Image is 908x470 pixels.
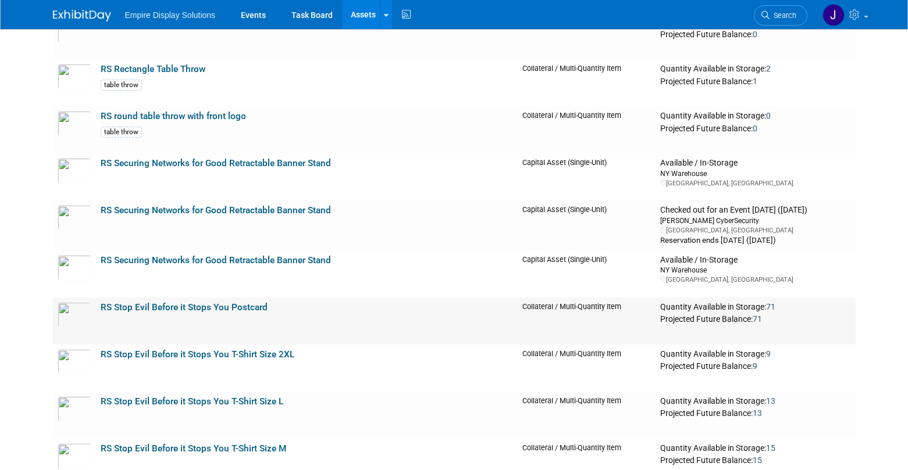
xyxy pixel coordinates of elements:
td: Collateral / Multi-Quantity Item [518,297,656,345]
a: RS Stop Evil Before it Stops You T-Shirt Size L [101,396,283,407]
div: Projected Future Balance: [660,406,850,419]
span: 1 [753,77,757,86]
div: [PERSON_NAME] CyberSecurity [660,216,850,225]
div: Projected Future Balance: [660,74,850,87]
td: Collateral / Multi-Quantity Item [518,345,656,392]
div: [GEOGRAPHIC_DATA], [GEOGRAPHIC_DATA] [660,226,850,235]
a: RS round table throw with front logo [101,111,246,121]
span: 13 [766,396,775,406]
img: Jane Paolucci [822,4,845,26]
div: Quantity Available in Storage: [660,302,850,313]
a: RS Stop Evil Before it Stops You Postcard [101,302,268,313]
span: 15 [766,443,775,453]
div: Reservation ends [DATE] ([DATE]) [660,235,850,246]
div: Checked out for an Event [DATE] ([DATE]) [660,205,850,216]
span: 0 [753,124,757,133]
td: Collateral / Multi-Quantity Item [518,12,656,59]
span: Empire Display Solutions [125,10,216,20]
div: [GEOGRAPHIC_DATA], [GEOGRAPHIC_DATA] [660,179,850,188]
td: Capital Asset (Single-Unit) [518,200,656,250]
div: Quantity Available in Storage: [660,64,850,74]
span: 0 [753,30,757,39]
div: Available / In-Storage [660,255,850,266]
a: RS Securing Networks for Good Retractable Banner Stand [101,205,331,216]
span: 13 [753,408,762,418]
a: RS Securing Networks for Good Retractable Banner Stand [101,158,331,168]
td: Capital Asset (Single-Unit) [518,250,656,297]
div: NY Warehouse [660,265,850,275]
div: Quantity Available in Storage: [660,349,850,360]
div: Projected Future Balance: [660,359,850,372]
td: Collateral / Multi-Quantity Item [518,59,656,106]
span: 15 [753,455,762,465]
span: Search [770,11,796,20]
a: RS Stop Evil Before it Stops You T-Shirt Size 2XL [101,349,294,360]
span: 71 [753,314,762,324]
td: Collateral / Multi-Quantity Item [518,106,656,153]
div: Quantity Available in Storage: [660,443,850,454]
span: 0 [766,111,771,120]
span: 71 [766,302,775,311]
div: NY Warehouse [660,168,850,178]
a: Search [754,5,807,26]
div: Available / In-Storage [660,158,850,168]
a: RS Securing Networks for Good Retractable Banner Stand [101,255,331,266]
div: Projected Future Balance: [660,27,850,40]
span: 2 [766,64,771,73]
td: Capital Asset (Single-Unit) [518,153,656,200]
div: Projected Future Balance: [660,121,850,134]
div: [GEOGRAPHIC_DATA], [GEOGRAPHIC_DATA] [660,275,850,284]
div: table throw [101,127,142,138]
span: 9 [753,361,757,371]
img: ExhibitDay [53,10,111,21]
td: Collateral / Multi-Quantity Item [518,392,656,439]
div: Quantity Available in Storage: [660,111,850,121]
span: 9 [766,349,771,358]
a: RS Stop Evil Before it Stops You T-Shirt Size M [101,443,286,454]
div: Quantity Available in Storage: [660,396,850,407]
a: RS Rectangle Table Throw [101,64,205,74]
div: table throw [101,80,142,91]
div: Projected Future Balance: [660,312,850,325]
div: Projected Future Balance: [660,453,850,466]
